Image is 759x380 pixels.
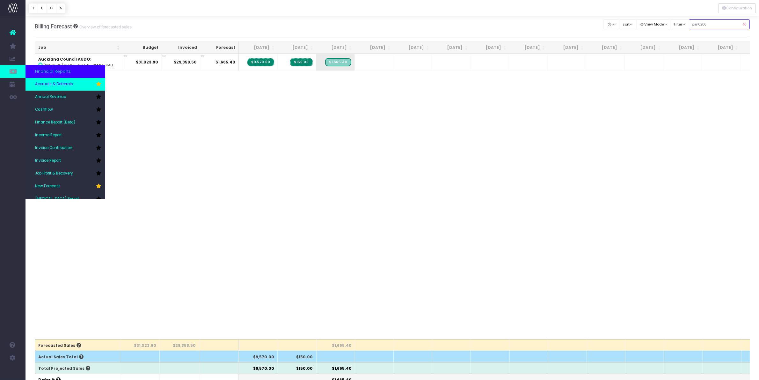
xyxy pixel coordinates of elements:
th: Actual Sales Total [35,351,120,362]
th: Feb 26: activate to sort column ascending [510,41,548,54]
th: Jul 26: activate to sort column ascending [703,41,741,54]
span: Financial Reports [35,68,71,75]
a: Accruals & Deferrals [26,78,105,91]
th: $150.00 [278,362,316,374]
img: images/default_profile_image.png [8,367,18,377]
th: Dec 25: activate to sort column ascending [432,41,471,54]
a: Annual Revenue [26,91,105,103]
a: Invoice Contribution [26,142,105,154]
strong: $31,023.90 [136,59,158,65]
span: $1,665.40 [215,59,235,65]
abbr: [PAN0206] Office Decals - Removal of EP logos + Print and Install [44,63,113,68]
span: Finance Report (Beta) [35,120,75,125]
small: Overview of forecasted sales [78,23,132,30]
button: sort [619,19,637,29]
a: Job Profit & Recovery [26,167,105,180]
th: $31,023.90 [120,339,160,351]
span: Billing Forecast [35,23,72,30]
th: Aug 25: activate to sort column ascending [278,41,316,54]
div: Vertical button group [29,3,66,13]
th: Oct 25: activate to sort column ascending [355,41,394,54]
button: S [56,3,66,13]
a: [MEDICAL_DATA] Report [26,193,105,205]
th: Jul 25: activate to sort column ascending [239,41,278,54]
span: [MEDICAL_DATA] Report [35,196,79,202]
button: View Mode [636,19,671,29]
input: Search... [689,19,750,29]
button: C [47,3,57,13]
th: Nov 25: activate to sort column ascending [394,41,432,54]
th: $1,665.40 [317,339,355,351]
th: Total Projected Sales [35,362,120,374]
a: New Forecast [26,180,105,193]
th: Job: activate to sort column ascending [35,41,123,54]
span: New Forecast [35,183,60,189]
span: Streamtime Invoice: INV-13496 – [PAN0206] Office Decals - Removal of EP logos + Print and Install... [290,58,312,66]
strong: $29,358.50 [174,59,197,65]
th: Sep 25: activate to sort column ascending [316,41,355,54]
th: Invoiced [162,41,200,54]
button: F [38,3,47,13]
a: Finance Report (Beta) [26,116,105,129]
th: $150.00 [278,351,316,362]
span: Cashflow [35,107,53,113]
th: $9,570.00 [239,362,278,374]
strong: Auckland Council AUDO [38,56,90,62]
span: Annual Revenue [35,94,66,100]
span: Forecasted Sales [38,343,81,348]
th: $29,358.50 [160,339,199,351]
th: Apr 26: activate to sort column ascending [587,41,625,54]
span: Job Profit & Recovery [35,171,73,176]
span: Invoice Report [35,158,61,164]
th: Budget [123,41,162,54]
span: Accruals & Deferrals [35,81,73,87]
th: Mar 26: activate to sort column ascending [548,41,587,54]
span: Streamtime Draft Invoice: INV-13551 – [PAN0206] Office Decals - Removal of EP logos + Print and I... [325,58,351,66]
span: Streamtime Invoice: INV-13496 – [PAN0206] Office Decals - Removal of EP logos + Print and Install... [247,58,274,66]
th: Jan 26: activate to sort column ascending [471,41,509,54]
div: Vertical button group [719,3,756,13]
button: T [29,3,38,13]
a: Income Report [26,129,105,142]
span: Invoice Contribution [35,145,72,151]
th: Jun 26: activate to sort column ascending [664,41,703,54]
button: filter [671,19,689,29]
a: Cashflow [26,103,105,116]
th: May 26: activate to sort column ascending [625,41,664,54]
th: Forecast [200,41,239,54]
th: $9,570.00 [239,351,278,362]
span: Income Report [35,132,62,138]
th: $1,665.40 [317,362,355,374]
td: : [35,54,123,71]
a: Invoice Report [26,154,105,167]
button: Configuration [719,3,756,13]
